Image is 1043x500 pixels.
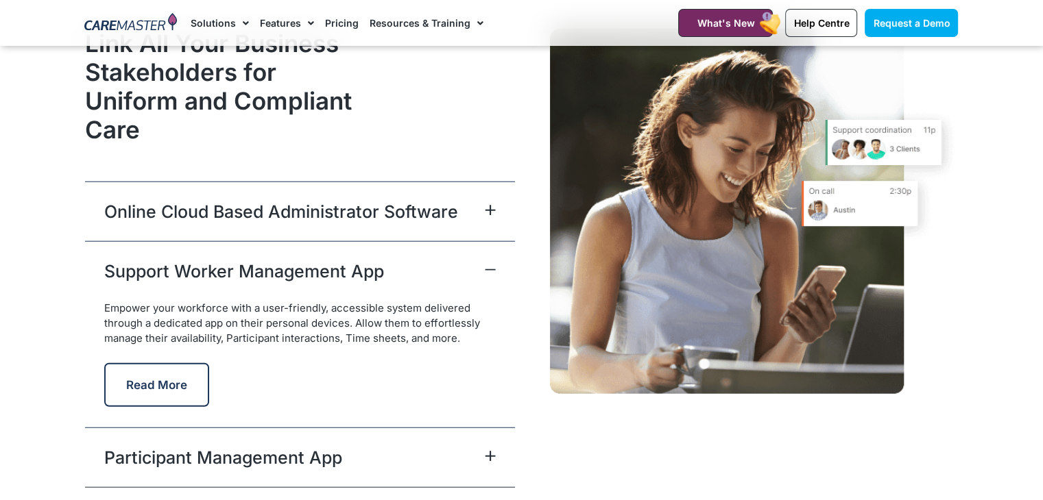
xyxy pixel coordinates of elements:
[678,9,773,37] a: What's New
[104,259,384,284] a: Support Worker Management App
[104,363,209,407] button: Read More
[84,13,177,34] img: CareMaster Logo
[85,301,515,427] div: Support Worker Management App
[104,379,209,392] a: Read More
[697,17,754,29] span: What's New
[550,29,959,395] img: A CareMaster NDIS Participant checks out the support list available through the NDIS Participant ...
[85,427,515,487] div: Participant Management App
[104,301,480,345] span: Empower your workforce with a user-friendly, accessible system delivered through a dedicated app ...
[104,199,458,224] a: Online Cloud Based Administrator Software
[865,9,958,37] a: Request a Demo
[104,445,342,470] a: Participant Management App
[873,17,950,29] span: Request a Demo
[793,17,849,29] span: Help Centre
[85,29,373,144] h2: Link All Your Business Stakeholders for Uniform and Compliant Care
[85,182,515,241] div: Online Cloud Based Administrator Software
[85,241,515,301] div: Support Worker Management App
[785,9,857,37] a: Help Centre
